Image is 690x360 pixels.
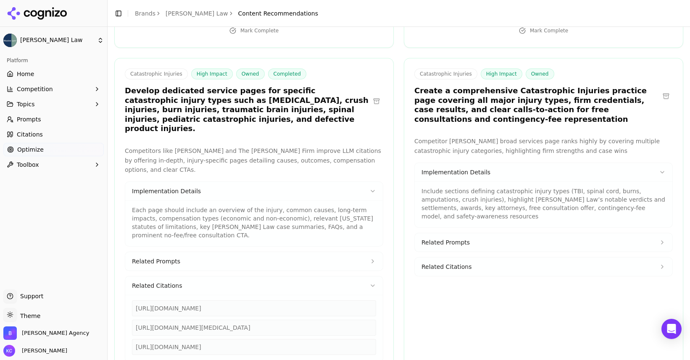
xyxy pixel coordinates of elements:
[268,68,306,79] span: Completed
[20,37,94,44] span: [PERSON_NAME] Law
[132,206,376,239] p: Each page should include an overview of the injury, common causes, long-term impacts, compensatio...
[414,24,673,37] button: Mark Complete
[526,68,554,79] span: Owned
[132,257,180,265] span: Related Prompts
[481,68,522,79] span: High Impact
[191,68,233,79] span: High Impact
[17,145,44,154] span: Optimize
[3,67,104,81] a: Home
[421,187,666,221] p: Include sections defining catastrophic injury types (TBI, spinal cord, burns, amputations, crush ...
[132,300,376,316] div: [URL][DOMAIN_NAME]
[17,100,35,108] span: Topics
[415,163,672,181] button: Implementation Details
[22,329,89,337] span: Bob Agency
[132,320,376,336] div: [URL][DOMAIN_NAME][MEDICAL_DATA]
[414,68,477,79] span: Catastrophic Injuries
[125,146,383,175] p: Competitors like [PERSON_NAME] and The [PERSON_NAME] Firm improve LLM citations by offering in-de...
[125,68,188,79] span: Catastrophic Injuries
[17,130,43,139] span: Citations
[18,347,67,355] span: [PERSON_NAME]
[135,9,318,18] nav: breadcrumb
[17,292,43,300] span: Support
[125,86,370,134] h3: Develop dedicated service pages for specific catastrophic injury types such as [MEDICAL_DATA], cr...
[3,54,104,67] div: Platform
[659,89,673,103] button: Archive recommendation
[17,115,41,124] span: Prompts
[166,9,228,18] a: [PERSON_NAME] Law
[236,68,265,79] span: Owned
[3,345,67,357] button: Open user button
[3,143,104,156] a: Optimize
[132,339,376,355] div: [URL][DOMAIN_NAME]
[125,276,383,295] button: Related Citations
[3,326,89,340] button: Open organization switcher
[17,70,34,78] span: Home
[370,95,383,108] button: Archive recommendation
[17,160,39,169] span: Toolbox
[135,10,155,17] a: Brands
[415,258,672,276] button: Related Citations
[3,82,104,96] button: Competition
[125,24,383,37] button: Mark Complete
[661,319,682,339] div: Open Intercom Messenger
[3,326,17,340] img: Bob Agency
[414,86,659,124] h3: Create a comprehensive Catastrophic Injuries practice page covering all major injury types, firm ...
[238,9,318,18] span: Content Recommendations
[17,313,40,319] span: Theme
[3,128,104,141] a: Citations
[3,113,104,126] a: Prompts
[421,168,490,176] span: Implementation Details
[132,281,182,290] span: Related Citations
[3,345,15,357] img: Kristine Cunningham
[132,187,201,195] span: Implementation Details
[414,137,673,156] p: Competitor [PERSON_NAME] broad services page ranks highly by covering multiple catastrophic injur...
[17,85,53,93] span: Competition
[3,34,17,47] img: Munley Law
[421,238,470,247] span: Related Prompts
[3,97,104,111] button: Topics
[125,182,383,200] button: Implementation Details
[421,263,471,271] span: Related Citations
[415,233,672,252] button: Related Prompts
[125,252,383,271] button: Related Prompts
[3,158,104,171] button: Toolbox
